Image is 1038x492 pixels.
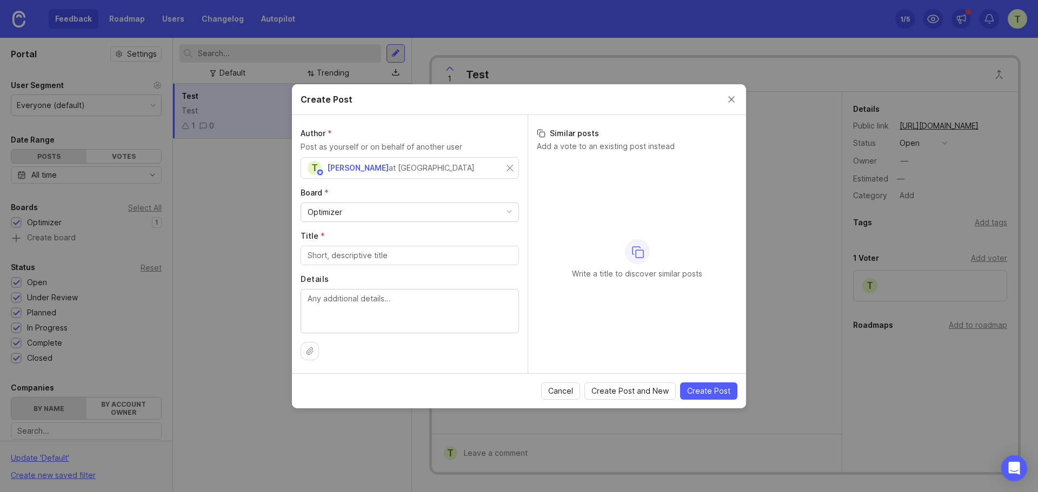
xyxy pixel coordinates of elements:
[537,128,737,139] h3: Similar posts
[301,141,519,153] p: Post as yourself or on behalf of another user
[308,206,342,218] div: Optimizer
[680,382,737,400] button: Create Post
[1001,455,1027,481] div: Open Intercom Messenger
[537,141,737,152] p: Add a vote to an existing post instead
[308,250,512,261] input: Short, descriptive title
[541,382,580,400] button: Cancel
[327,163,389,172] span: [PERSON_NAME]
[687,386,730,396] span: Create Post
[301,231,325,240] span: Title (required)
[726,93,737,105] button: Close create post modal
[301,93,352,106] h2: Create Post
[301,129,332,138] span: Author (required)
[584,382,676,400] button: Create Post and New
[301,274,519,285] label: Details
[316,168,324,176] img: member badge
[389,162,475,174] div: at [GEOGRAPHIC_DATA]
[548,386,573,396] span: Cancel
[301,188,329,197] span: Board (required)
[572,268,702,279] p: Write a title to discover similar posts
[591,386,669,396] span: Create Post and New
[308,161,322,175] div: T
